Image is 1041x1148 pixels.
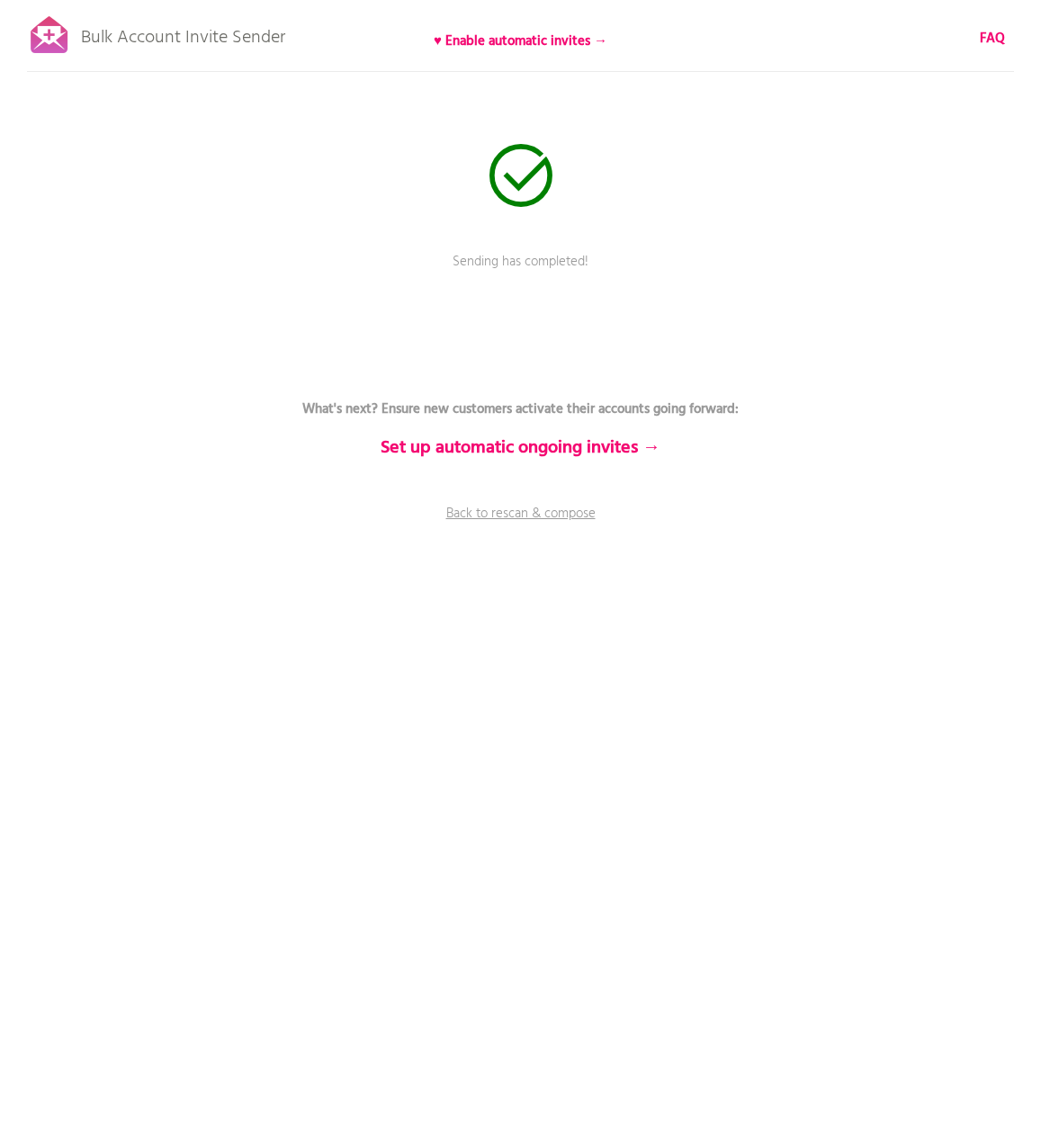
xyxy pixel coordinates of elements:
[980,29,1005,49] a: FAQ
[434,31,607,52] b: ♥ Enable automatic invites →
[302,399,739,420] b: What's next? Ensure new customers activate their accounts going forward:
[81,11,285,56] p: Bulk Account Invite Sender
[381,434,660,462] b: Set up automatic ongoing invites →
[251,504,791,549] a: Back to rescan & compose
[251,252,791,297] p: Sending has completed!
[980,28,1005,49] b: FAQ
